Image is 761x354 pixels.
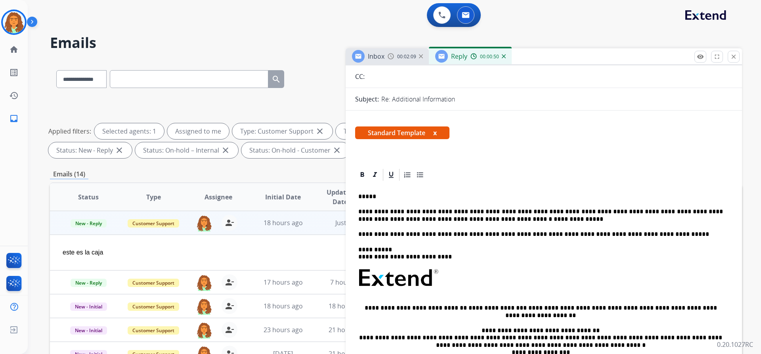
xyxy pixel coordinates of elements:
mat-icon: list_alt [9,68,19,77]
div: Type: Shipping Protection [336,123,440,139]
span: 18 hours ago [264,218,303,227]
mat-icon: person_remove [225,325,234,335]
span: 18 hours ago [264,302,303,310]
div: Selected agents: 1 [94,123,164,139]
div: Status: On-hold – Internal [135,142,238,158]
span: 17 hours ago [264,278,303,287]
span: Initial Date [265,192,301,202]
span: Reply [451,52,467,61]
img: agent-avatar [196,274,212,291]
div: Ordered List [402,169,413,181]
mat-icon: person_remove [225,277,234,287]
mat-icon: person_remove [225,301,234,311]
img: agent-avatar [196,298,212,315]
h2: Emails [50,35,742,51]
div: Status: On-hold - Customer [241,142,350,158]
mat-icon: close [730,53,737,60]
span: 23 hours ago [264,325,303,334]
span: Customer Support [128,326,179,335]
p: CC: [355,72,365,81]
mat-icon: search [272,75,281,84]
span: Just now [335,218,361,227]
mat-icon: close [115,145,124,155]
mat-icon: home [9,45,19,54]
span: 21 hours ago [329,325,368,334]
div: Assigned to me [167,123,229,139]
span: Assignee [205,192,232,202]
p: Applied filters: [48,126,91,136]
span: Standard Template [355,126,449,139]
span: Inbox [368,52,384,61]
span: New - Initial [70,302,107,311]
mat-icon: fullscreen [713,53,721,60]
span: 00:02:09 [397,54,416,60]
div: Bold [356,169,368,181]
mat-icon: inbox [9,114,19,123]
p: Emails (14) [50,169,88,179]
div: Bullet List [414,169,426,181]
mat-icon: close [315,126,325,136]
mat-icon: history [9,91,19,100]
p: Re: Additional Information [381,94,455,104]
button: x [433,128,437,138]
mat-icon: close [332,145,342,155]
span: New - Reply [71,279,107,287]
img: avatar [3,11,25,33]
div: Type: Customer Support [232,123,333,139]
p: 0.20.1027RC [717,340,753,349]
span: New - Reply [71,219,107,228]
img: agent-avatar [196,322,212,339]
span: 18 hours ago [329,302,368,310]
img: agent-avatar [196,215,212,232]
span: Customer Support [128,302,179,311]
span: Updated Date [322,188,358,207]
span: New - Initial [70,326,107,335]
div: este es la caja [63,248,600,257]
span: Type [146,192,161,202]
p: Subject: [355,94,379,104]
span: Status [78,192,99,202]
span: 7 hours ago [330,278,366,287]
mat-icon: person_remove [225,218,234,228]
mat-icon: close [221,145,230,155]
div: Status: New - Reply [48,142,132,158]
div: Underline [385,169,397,181]
div: Italic [369,169,381,181]
span: 00:00:50 [480,54,499,60]
span: Customer Support [128,279,179,287]
mat-icon: remove_red_eye [697,53,704,60]
span: Customer Support [128,219,179,228]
